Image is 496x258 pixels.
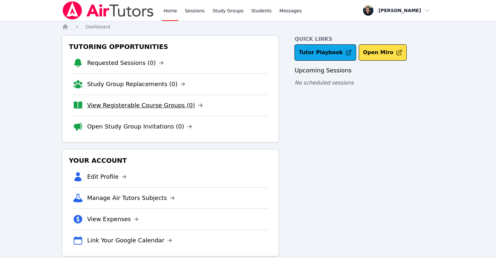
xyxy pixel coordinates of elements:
a: Edit Profile [87,172,127,181]
a: View Registerable Course Groups (0) [87,101,203,110]
span: Dashboard [85,24,110,29]
a: Tutor Playbook [294,44,356,61]
a: View Expenses [87,215,139,224]
a: Dashboard [85,23,110,30]
button: Open Miro [359,44,407,61]
h3: Your Account [68,155,273,166]
span: No scheduled sessions [294,80,353,86]
img: Air Tutors [62,1,154,20]
a: Requested Sessions (0) [87,58,164,68]
a: Link Your Google Calendar [87,236,172,245]
nav: Breadcrumb [62,23,434,30]
h3: Upcoming Sessions [294,66,434,75]
a: Study Group Replacements (0) [87,80,185,89]
span: Messages [279,8,302,14]
a: Manage Air Tutors Subjects [87,193,175,203]
a: Open Study Group Invitations (0) [87,122,192,131]
h4: Quick Links [294,35,434,43]
h3: Tutoring Opportunities [68,41,273,53]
